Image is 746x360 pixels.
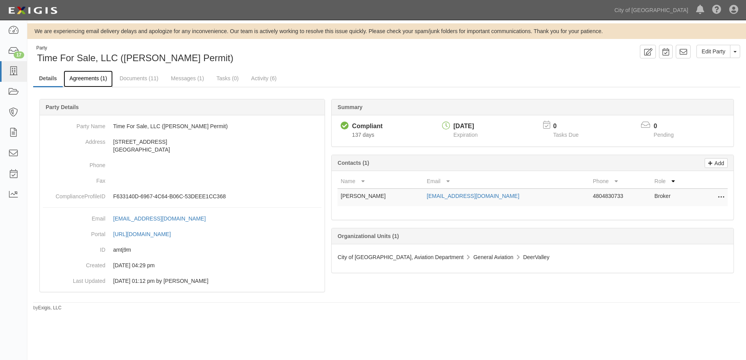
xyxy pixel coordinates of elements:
[36,45,233,51] div: Party
[14,51,24,58] div: 17
[427,193,519,199] a: [EMAIL_ADDRESS][DOMAIN_NAME]
[43,273,321,289] dd: 04/09/2024 01:12 pm by Valerie Hurtado
[33,45,381,65] div: Time For Sale, LLC (DV SASO Permit)
[337,254,464,260] span: City of [GEOGRAPHIC_DATA], Aviation Department
[113,192,321,200] p: F633140D-6967-4C64-B06C-53DEEE1CC368
[33,305,62,311] small: by
[43,273,105,285] dt: Last Updated
[43,242,105,254] dt: ID
[352,122,382,131] div: Compliant
[696,45,730,58] a: Edit Party
[43,258,105,269] dt: Created
[37,53,233,63] span: Time For Sale, LLC ([PERSON_NAME] Permit)
[553,132,579,138] span: Tasks Due
[43,134,321,157] dd: [STREET_ADDRESS] [GEOGRAPHIC_DATA]
[352,132,374,138] span: Since 04/11/2025
[113,231,179,237] a: [URL][DOMAIN_NAME]
[337,233,399,239] b: Organizational Units (1)
[33,71,63,87] a: Details
[453,132,478,138] span: Expiration
[43,258,321,273] dd: 06/30/2023 04:29 pm
[38,305,62,311] a: Exigis, LLC
[473,254,513,260] span: General Aviation
[611,2,692,18] a: City of [GEOGRAPHIC_DATA]
[46,104,79,110] b: Party Details
[43,211,105,222] dt: Email
[651,174,696,189] th: Role
[165,71,210,86] a: Messages (1)
[337,104,362,110] b: Summary
[654,122,683,131] p: 0
[43,173,105,185] dt: Fax
[712,5,721,15] i: Help Center - Complianz
[453,122,478,131] div: [DATE]
[651,189,696,206] td: Broker
[43,118,321,134] dd: Time For Sale, LLC ([PERSON_NAME] Permit)
[337,160,369,166] b: Contacts (1)
[43,226,105,238] dt: Portal
[64,71,113,87] a: Agreements (1)
[424,174,590,189] th: Email
[113,215,206,222] div: [EMAIL_ADDRESS][DOMAIN_NAME]
[43,157,105,169] dt: Phone
[654,132,673,138] span: Pending
[523,254,549,260] span: DeerValley
[211,71,245,86] a: Tasks (0)
[27,27,746,35] div: We are experiencing email delivery delays and apologize for any inconvenience. Our team is active...
[114,71,164,86] a: Documents (11)
[337,174,423,189] th: Name
[590,189,652,206] td: 4804830733
[553,122,588,131] p: 0
[6,4,60,18] img: logo-5460c22ac91f19d4615b14bd174203de0afe785f0fc80cf4dbbc73dc1793850b.png
[113,215,214,222] a: [EMAIL_ADDRESS][DOMAIN_NAME]
[337,189,423,206] td: [PERSON_NAME]
[705,158,728,168] a: Add
[590,174,652,189] th: Phone
[712,159,724,168] p: Add
[43,118,105,130] dt: Party Name
[43,242,321,258] dd: amtj9m
[341,122,349,130] i: Compliant
[245,71,282,86] a: Activity (6)
[43,189,105,200] dt: ComplianceProfileID
[43,134,105,146] dt: Address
